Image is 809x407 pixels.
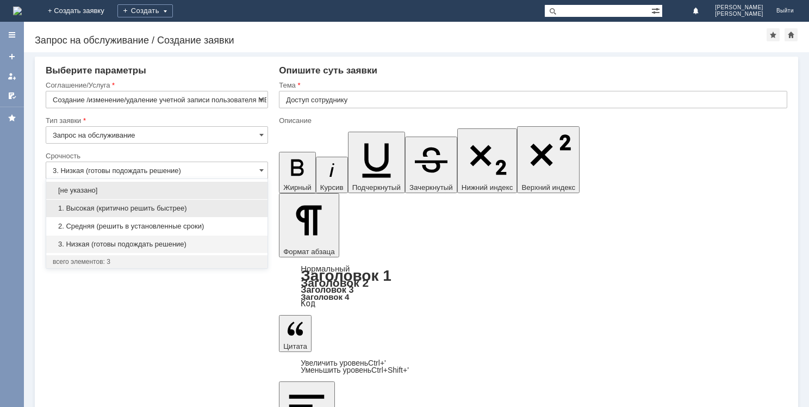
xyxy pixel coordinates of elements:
[53,257,261,266] div: всего элементов: 3
[409,183,453,192] span: Зачеркнутый
[316,157,348,193] button: Курсив
[715,4,763,11] span: [PERSON_NAME]
[301,267,391,284] a: Заголовок 1
[53,240,261,249] span: 3. Низкая (готовы подождать решение)
[348,132,405,193] button: Подчеркнутый
[279,265,787,307] div: Формат абзаца
[462,183,513,192] span: Нижний индекс
[53,204,261,213] span: 1. Высокая (критично решить быстрее)
[517,126,580,193] button: Верхний индекс
[368,359,386,367] span: Ctrl+'
[283,342,307,350] span: Цитата
[320,183,344,192] span: Курсив
[46,65,146,76] span: Выберите параметры
[371,366,409,374] span: Ctrl+Shift+'
[785,28,798,41] div: Сделать домашней страницей
[46,152,266,159] div: Срочность
[279,315,312,352] button: Цитата
[46,117,266,124] div: Тип заявки
[46,82,266,89] div: Соглашение/Услуга
[3,87,21,104] a: Мои согласования
[3,67,21,85] a: Мои заявки
[3,48,21,65] a: Создать заявку
[405,137,457,193] button: Зачеркнутый
[279,152,316,193] button: Жирный
[283,248,334,256] span: Формат абзаца
[651,5,662,15] span: Расширенный поиск
[13,7,22,15] img: logo
[13,7,22,15] a: Перейти на домашнюю страницу
[715,11,763,17] span: [PERSON_NAME]
[301,299,315,309] a: Код
[301,285,353,294] a: Заголовок 3
[301,366,409,374] a: Decrease
[279,82,785,89] div: Тема
[301,264,350,273] a: Нормальный
[521,183,575,192] span: Верхний индекс
[301,276,369,289] a: Заголовок 2
[301,292,349,301] a: Заголовок 4
[279,65,377,76] span: Опишите суть заявки
[767,28,780,41] div: Добавить в избранное
[53,222,261,231] span: 2. Средняя (решить в установленные сроки)
[279,193,339,257] button: Формат абзаца
[283,183,312,192] span: Жирный
[352,183,401,192] span: Подчеркнутый
[457,128,518,193] button: Нижний индекс
[301,359,386,367] a: Increase
[35,35,767,46] div: Запрос на обслуживание / Создание заявки
[279,117,785,124] div: Описание
[53,186,261,195] span: [не указано]
[279,360,787,374] div: Цитата
[117,4,173,17] div: Создать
